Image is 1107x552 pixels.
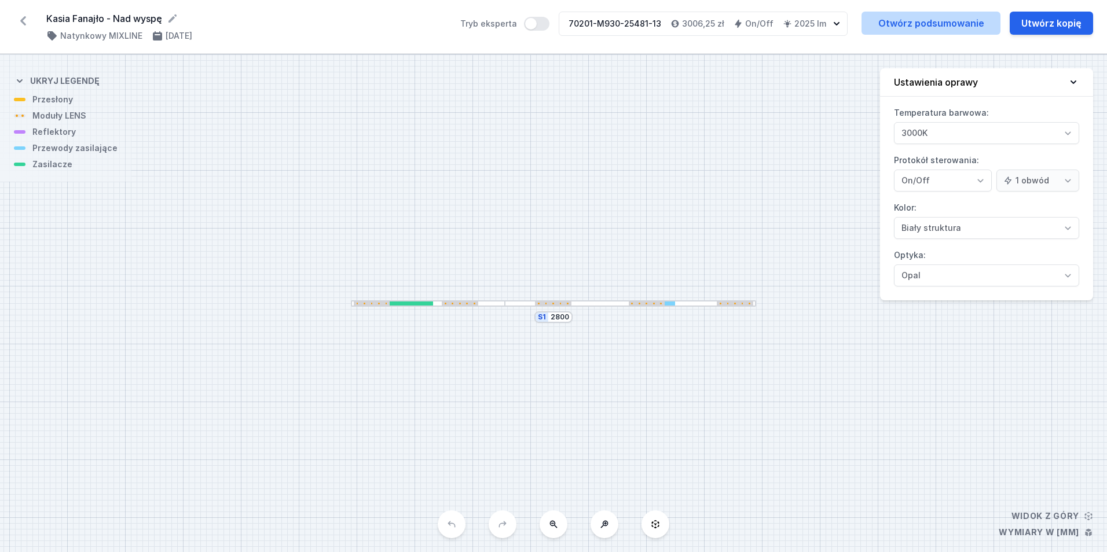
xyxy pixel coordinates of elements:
[551,312,569,322] input: Wymiar [mm]
[14,66,100,94] button: Ukryj legendę
[569,18,661,30] div: 70201-M930-25481-13
[894,75,978,89] h4: Ustawienia oprawy
[1010,12,1093,35] button: Utwórz kopię
[894,104,1079,144] label: Temperatura barwowa:
[30,75,100,87] h4: Ukryj legendę
[862,12,1000,35] a: Otwórz podsumowanie
[167,13,178,24] button: Edytuj nazwę projektu
[60,30,142,42] h4: Natynkowy MIXLINE
[894,246,1079,286] label: Optyka:
[880,68,1093,97] button: Ustawienia oprawy
[682,18,724,30] h4: 3006,25 zł
[894,217,1079,239] select: Kolor:
[745,18,774,30] h4: On/Off
[894,170,992,192] select: Protokół sterowania:
[460,17,549,31] label: Tryb eksperta
[166,30,192,42] h4: [DATE]
[46,12,446,25] form: Kasia Fanajło - Nad wyspę
[794,18,826,30] h4: 2025 lm
[894,122,1079,144] select: Temperatura barwowa:
[524,17,549,31] button: Tryb eksperta
[894,198,1079,239] label: Kolor:
[894,151,1079,192] label: Protokół sterowania:
[894,264,1079,286] select: Optyka:
[559,12,848,36] button: 70201-M930-25481-133006,25 złOn/Off2025 lm
[996,170,1079,192] select: Protokół sterowania:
